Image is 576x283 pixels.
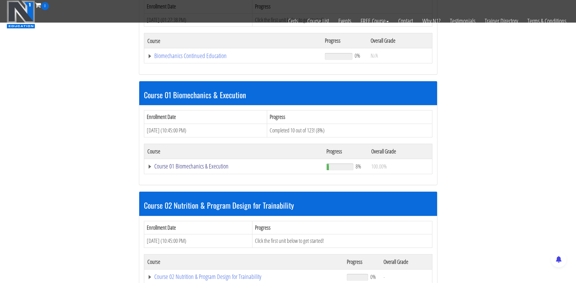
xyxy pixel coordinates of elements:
a: Events [334,10,356,32]
td: Click the first unit below to get started! [252,234,432,248]
th: Course [144,254,344,269]
th: Progress [322,33,367,48]
a: Trainer Directory [480,10,523,32]
th: Progress [252,221,432,234]
a: FREE Course [356,10,394,32]
th: Progress [323,144,368,159]
span: 0 [41,2,49,10]
th: Overall Grade [368,144,432,159]
a: Course 01 Biomechanics & Execution [147,163,320,169]
h3: Course 01 Biomechanics & Execution [144,91,432,99]
td: [DATE] (10:45:00 PM) [144,234,252,248]
th: Enrollment Date [144,110,267,124]
a: Biomechanics Continued Education [147,53,319,59]
th: Progress [344,254,380,269]
a: Certs [283,10,303,32]
a: 0 [35,1,49,9]
th: Enrollment Date [144,221,252,234]
a: Why N1? [418,10,445,32]
h3: Course 02 Nutrition & Program Design for Trainability [144,201,432,209]
td: N/A [367,48,432,63]
a: Terms & Conditions [523,10,571,32]
td: 100.00% [368,159,432,174]
th: Overall Grade [380,254,432,269]
th: Progress [267,110,432,124]
span: 0% [355,52,360,59]
th: Course [144,33,322,48]
td: [DATE] (10:45:00 PM) [144,124,267,137]
th: Overall Grade [367,33,432,48]
a: Testimonials [445,10,480,32]
img: n1-education [7,0,35,29]
a: Contact [394,10,418,32]
td: Completed 10 out of 123! (8%) [267,124,432,137]
a: Course 02 Nutrition & Program Design for Trainability [147,274,341,280]
th: Course [144,144,323,159]
span: 0% [370,273,376,280]
a: Course List [303,10,334,32]
span: 8% [356,163,361,170]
